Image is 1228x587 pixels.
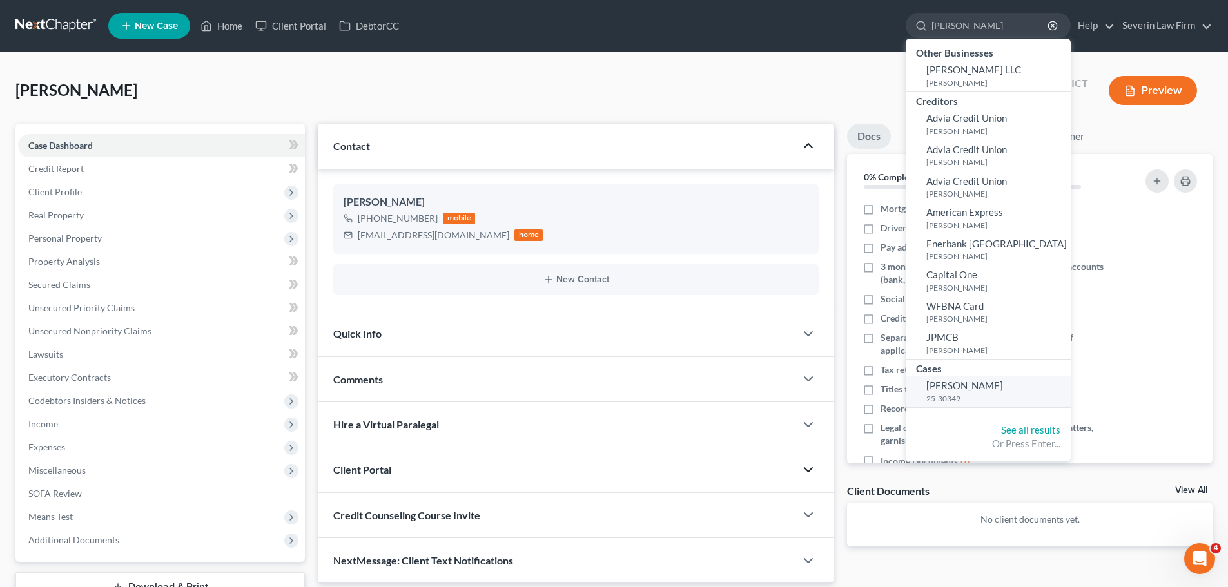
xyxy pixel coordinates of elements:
span: Pay advices (6 months) [881,241,971,254]
a: Executory Contracts [18,366,305,389]
a: [PERSON_NAME]25-30349 [906,376,1071,407]
a: Client Portal [249,14,333,37]
small: [PERSON_NAME] [926,157,1067,168]
a: Help [1071,14,1115,37]
span: [PERSON_NAME] LLC [926,64,1021,75]
a: Unsecured Priority Claims [18,296,305,320]
div: [PHONE_NUMBER] [358,212,438,225]
span: Unsecured Priority Claims [28,302,135,313]
a: Advia Credit Union[PERSON_NAME] [906,140,1071,171]
a: Docs [847,124,891,149]
span: Client Profile [28,186,82,197]
span: Means Test [28,511,73,522]
a: Property Analysis [18,250,305,273]
span: Legal documents regarding lawsuits, custody matters, garnishments, etc. [881,421,1110,447]
a: Tasks [896,124,940,149]
small: [PERSON_NAME] [926,251,1067,262]
span: Quick Info [333,327,382,340]
div: Other Businesses [906,44,1071,60]
span: Tax returns (prior 2 years), W2s, 1099s, etc. [881,363,1053,376]
a: Capital One[PERSON_NAME] [906,265,1071,296]
small: [PERSON_NAME] [926,282,1067,293]
span: Advia Credit Union [926,144,1007,155]
span: Credit Report [28,163,84,174]
span: Codebtors Insiders & Notices [28,395,146,406]
a: DebtorCC [333,14,405,37]
span: Comments [333,373,383,385]
a: Secured Claims [18,273,305,296]
div: mobile [443,213,475,224]
span: Real Property [28,209,84,220]
a: Advia Credit Union[PERSON_NAME] [906,171,1071,203]
button: Preview [1109,76,1197,105]
span: Lawsuits [28,349,63,360]
a: Home [194,14,249,37]
div: [PERSON_NAME] [344,195,808,210]
a: Unsecured Nonpriority Claims [18,320,305,343]
a: Severin Law Firm [1116,14,1212,37]
small: 25-30349 [926,393,1067,404]
a: American Express[PERSON_NAME] [906,202,1071,234]
span: Unsecured Nonpriority Claims [28,325,151,336]
div: Or Press Enter... [916,437,1060,450]
span: JPMCB [926,331,959,343]
small: [PERSON_NAME] [926,126,1067,137]
span: Driver's License(s) [881,222,953,235]
strong: 0% Completed [864,171,922,182]
a: JPMCB[PERSON_NAME] [906,327,1071,359]
span: 4 [1211,543,1221,553]
span: Income [28,418,58,429]
span: Contact [333,140,370,152]
div: Cases [906,360,1071,376]
span: Credit Report [881,312,935,325]
span: Advia Credit Union [926,112,1007,124]
span: WFBNA Card [926,300,984,312]
span: Miscellaneous [28,465,86,476]
span: Personal Property [28,233,102,244]
span: Secured Claims [28,279,90,290]
span: Executory Contracts [28,372,111,383]
div: home [514,229,543,241]
span: Separation agreements or decrees of divorces (if applicable) [881,331,1110,357]
input: Search by name... [931,14,1049,37]
div: Creditors [906,92,1071,108]
span: [PERSON_NAME] [926,380,1003,391]
a: Timer [1048,124,1095,149]
small: [PERSON_NAME] [926,77,1067,88]
span: Recorded mortgages and deeds (if applicable) [881,402,1061,415]
a: Lawsuits [18,343,305,366]
span: NextMessage: Client Text Notifications [333,554,513,566]
a: Advia Credit Union[PERSON_NAME] [906,108,1071,140]
a: View All [1175,486,1207,495]
span: Credit Counseling Course Invite [333,509,480,521]
span: 3 months of statements from all open financial accounts (bank, credit union, Venmo, Cash App, etc.) [881,260,1110,286]
a: Case Dashboard [18,134,305,157]
span: [PERSON_NAME] [15,81,137,99]
span: Additional Documents [28,534,119,545]
span: SOFA Review [28,488,82,499]
iframe: Intercom live chat [1184,543,1215,574]
a: See all results [1001,424,1060,436]
a: SOFA Review [18,482,305,505]
span: Expenses [28,441,65,452]
span: Social Security Card(s) or W2 showing full SSN [881,293,1069,305]
a: [PERSON_NAME] LLC[PERSON_NAME] [906,60,1071,91]
small: [PERSON_NAME] [926,188,1067,199]
span: Titles to motor vehicles (or registration) [881,383,1039,396]
a: Credit Report [18,157,305,180]
small: [PERSON_NAME] [926,313,1067,324]
span: Income Documents [881,455,958,468]
button: New Contact [344,274,808,285]
span: American Express [926,206,1003,218]
span: Advia Credit Union [926,175,1007,187]
span: New Case [135,21,178,31]
small: [PERSON_NAME] [926,220,1067,231]
div: [EMAIL_ADDRESS][DOMAIN_NAME] [358,229,509,242]
span: Mortgage statement or lease agreement [881,202,1038,215]
a: WFBNA Card[PERSON_NAME] [906,296,1071,328]
span: Capital One [926,269,977,280]
div: Client Documents [847,484,930,497]
span: Enerbank [GEOGRAPHIC_DATA] [926,238,1067,249]
p: No client documents yet. [857,513,1202,526]
span: Client Portal [333,463,391,476]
